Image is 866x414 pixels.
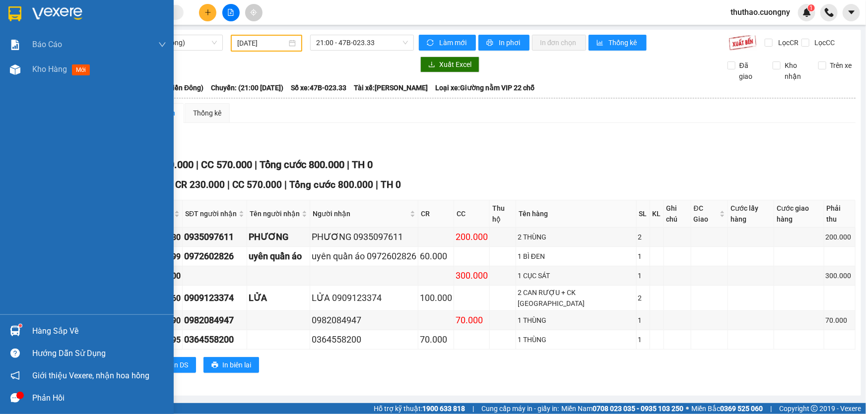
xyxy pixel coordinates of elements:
th: CC [454,200,490,228]
div: 70.000 [826,315,854,326]
div: Thống kê [193,108,221,118]
span: copyright [811,405,818,412]
div: 0982084947 [184,313,245,327]
span: | [376,179,378,190]
img: logo-vxr [8,6,21,21]
span: Thống kê [609,37,639,48]
button: In đơn chọn [532,35,586,51]
td: 0364558200 [183,330,247,350]
span: aim [250,9,257,16]
span: Hỗ trợ kỹ thuật: [374,403,465,414]
button: plus [199,4,216,21]
span: | [347,159,349,171]
span: Tài xế: [PERSON_NAME] [354,82,428,93]
span: Đã giao [735,60,765,82]
td: 0972602826 [183,247,247,266]
span: file-add [227,9,234,16]
sup: 1 [808,4,815,11]
sup: 1 [19,324,22,327]
span: | [284,179,287,190]
span: Trên xe [826,60,856,71]
span: CC 570.000 [232,179,282,190]
button: printerIn DS [153,357,196,373]
span: Xuất Excel [439,59,471,70]
span: Chuyến: (21:00 [DATE]) [211,82,283,93]
div: 1 CỤC SÁT [518,270,635,281]
td: PHƯƠNG [247,228,310,247]
img: warehouse-icon [10,64,20,75]
span: Kho nhận [781,60,810,82]
th: Phải thu [824,200,856,228]
span: question-circle [10,349,20,358]
span: Làm mới [439,37,468,48]
div: 2 CAN RƯỢU + CK [GEOGRAPHIC_DATA] [518,287,635,309]
img: phone-icon [825,8,834,17]
div: 0982084947 [312,313,416,327]
div: PHƯƠNG [249,230,308,244]
span: | [472,403,474,414]
div: uyên quần áo 0972602826 [312,249,416,263]
button: aim [245,4,263,21]
span: Lọc CR [774,37,800,48]
span: mới [72,64,90,75]
span: In biên lai [222,359,251,370]
div: PHƯƠNG 0935097611 [312,230,416,244]
strong: 0708 023 035 - 0935 103 250 [593,405,683,413]
span: 21:00 - 47B-023.33 [316,35,408,50]
span: message [10,393,20,403]
img: 9k= [729,35,757,51]
th: Ghi chú [664,200,691,228]
span: In phơi [499,37,522,48]
div: 2 [638,293,648,303]
strong: 1900 633 818 [422,405,465,413]
span: printer [211,361,218,369]
td: 0909123374 [183,286,247,311]
span: | [227,179,230,190]
div: 1 THÙNG [518,315,635,326]
span: notification [10,371,20,380]
span: In DS [172,359,188,370]
span: sync [427,39,435,47]
th: SL [637,200,650,228]
span: Miền Nam [561,403,683,414]
div: 1 BÌ ĐEN [518,251,635,262]
th: Cước lấy hàng [728,200,774,228]
th: CR [418,200,454,228]
span: printer [486,39,495,47]
strong: 0369 525 060 [720,405,763,413]
span: download [428,61,435,69]
th: Thu hộ [490,200,516,228]
span: bar-chart [597,39,605,47]
div: 2 [638,232,648,242]
div: 70.000 [456,313,488,327]
div: 0364558200 [184,333,245,347]
div: Hàng sắp về [32,324,166,339]
span: ĐC Giao [694,203,718,225]
div: 100.000 [420,291,452,305]
span: TH 0 [381,179,401,190]
span: Lọc CC [811,37,837,48]
span: | [770,403,772,414]
button: downloadXuất Excel [420,57,479,72]
span: Báo cáo [32,38,62,51]
div: 70.000 [420,333,452,347]
button: printerIn biên lai [203,357,259,373]
div: 1 [638,334,648,345]
div: Hướng dẫn sử dụng [32,346,166,361]
span: Số xe: 47B-023.33 [291,82,346,93]
td: LỬA [247,286,310,311]
div: 2 THÙNG [518,232,635,242]
span: Tên người nhận [250,208,300,219]
button: syncLàm mới [419,35,476,51]
button: bar-chartThống kê [589,35,647,51]
span: caret-down [847,8,856,17]
div: 200.000 [826,232,854,242]
span: down [158,41,166,49]
span: Giới thiệu Vexere, nhận hoa hồng [32,369,149,382]
div: uyên quần áo [249,249,308,263]
div: 300.000 [456,269,488,283]
th: Tên hàng [516,200,637,228]
span: plus [204,9,211,16]
div: 0972602826 [184,249,245,263]
td: uyên quần áo [247,247,310,266]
